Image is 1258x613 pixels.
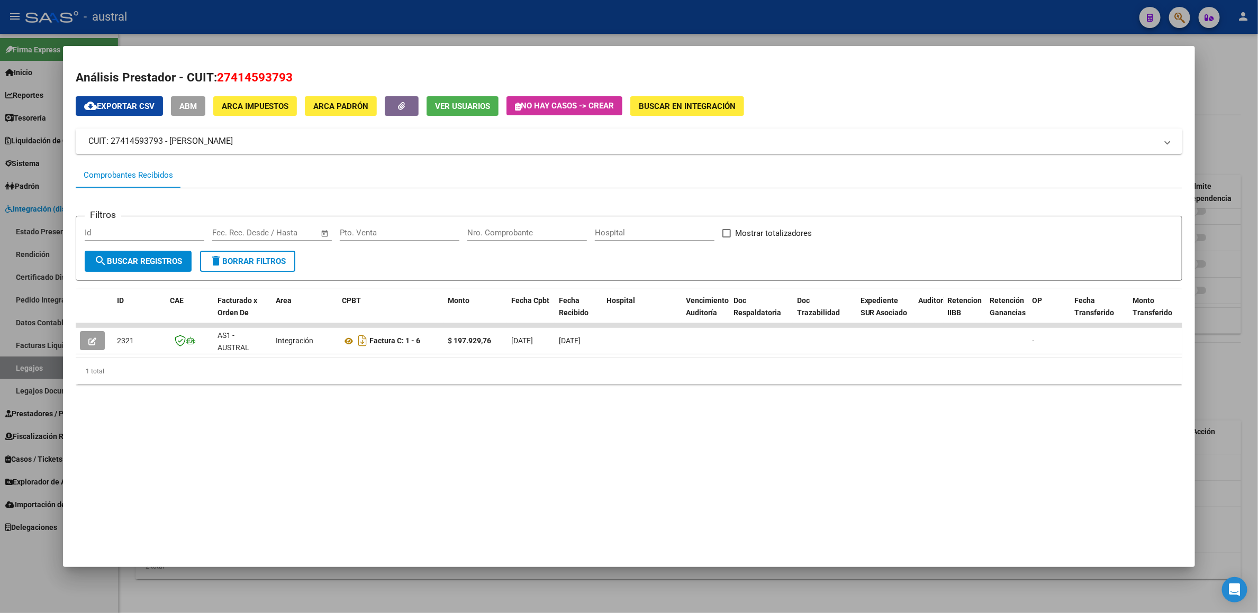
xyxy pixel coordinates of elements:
span: Fecha Transferido [1075,296,1115,317]
strong: Factura C: 1 - 6 [369,337,420,345]
span: 2321 [117,336,134,345]
span: ABM [179,102,197,111]
datatable-header-cell: CPBT [338,289,444,336]
span: Fecha Cpbt [511,296,549,305]
strong: $ 197.929,76 [448,336,491,345]
span: Exportar CSV [84,102,155,111]
span: Vencimiento Auditoría [686,296,729,317]
input: Fecha inicio [212,228,255,237]
i: Descargar documento [356,332,369,349]
span: CAE [170,296,184,305]
span: Buscar en Integración [639,102,736,111]
datatable-header-cell: Doc Trazabilidad [793,289,856,336]
span: Expediente SUR Asociado [861,296,908,317]
datatable-header-cell: Retencion IIBB [944,289,986,336]
datatable-header-cell: Facturado x Orden De [213,289,271,336]
datatable-header-cell: Auditoria [915,289,944,336]
span: Ver Usuarios [435,102,490,111]
datatable-header-cell: Fecha Recibido [555,289,602,336]
span: Mostrar totalizadores [735,227,812,240]
mat-icon: delete [210,254,222,267]
button: Borrar Filtros [200,251,295,272]
span: AS1 - AUSTRAL SALUD RNAS [218,331,261,364]
span: Auditoria [919,296,950,305]
span: Buscar Registros [94,257,182,266]
span: Retención Ganancias [990,296,1026,317]
datatable-header-cell: Fecha Cpbt [507,289,555,336]
datatable-header-cell: Monto [444,289,507,336]
datatable-header-cell: Monto Transferido [1129,289,1187,336]
span: Doc Respaldatoria [734,296,781,317]
span: Monto Transferido [1133,296,1173,317]
span: No hay casos -> Crear [515,101,614,111]
span: Integración [276,336,313,345]
datatable-header-cell: Vencimiento Auditoría [682,289,729,336]
span: Hospital [607,296,635,305]
datatable-header-cell: Area [271,289,338,336]
span: Facturado x Orden De [218,296,257,317]
datatable-header-cell: Fecha Transferido [1071,289,1129,336]
h2: Análisis Prestador - CUIT: [76,69,1182,87]
datatable-header-cell: Hospital [602,289,682,336]
span: 27414593793 [217,70,293,84]
span: ARCA Padrón [313,102,368,111]
h3: Filtros [85,208,121,222]
input: Fecha fin [265,228,316,237]
span: OP [1033,296,1043,305]
span: Fecha Recibido [559,296,589,317]
button: ARCA Padrón [305,96,377,116]
span: - [1033,336,1035,345]
span: CPBT [342,296,361,305]
datatable-header-cell: Retención Ganancias [986,289,1028,336]
button: Exportar CSV [76,96,163,116]
span: ID [117,296,124,305]
button: Buscar Registros [85,251,192,272]
mat-panel-title: CUIT: 27414593793 - [PERSON_NAME] [88,135,1157,148]
span: ARCA Impuestos [222,102,288,111]
span: Area [276,296,292,305]
span: Monto [448,296,469,305]
div: Comprobantes Recibidos [84,169,173,181]
span: [DATE] [511,336,533,345]
button: No hay casos -> Crear [506,96,622,115]
div: 1 total [76,358,1182,385]
button: Ver Usuarios [427,96,499,116]
mat-icon: cloud_download [84,99,97,112]
datatable-header-cell: CAE [166,289,213,336]
div: Open Intercom Messenger [1222,577,1247,602]
mat-icon: search [94,254,107,267]
span: Borrar Filtros [210,257,286,266]
span: Retencion IIBB [948,296,982,317]
button: ABM [171,96,205,116]
datatable-header-cell: Expediente SUR Asociado [856,289,915,336]
button: Buscar en Integración [630,96,744,116]
datatable-header-cell: ID [113,289,166,336]
span: Doc Trazabilidad [797,296,840,317]
span: [DATE] [559,336,581,345]
datatable-header-cell: Doc Respaldatoria [729,289,793,336]
datatable-header-cell: OP [1028,289,1071,336]
button: Open calendar [319,227,331,240]
mat-expansion-panel-header: CUIT: 27414593793 - [PERSON_NAME] [76,129,1182,154]
button: ARCA Impuestos [213,96,297,116]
